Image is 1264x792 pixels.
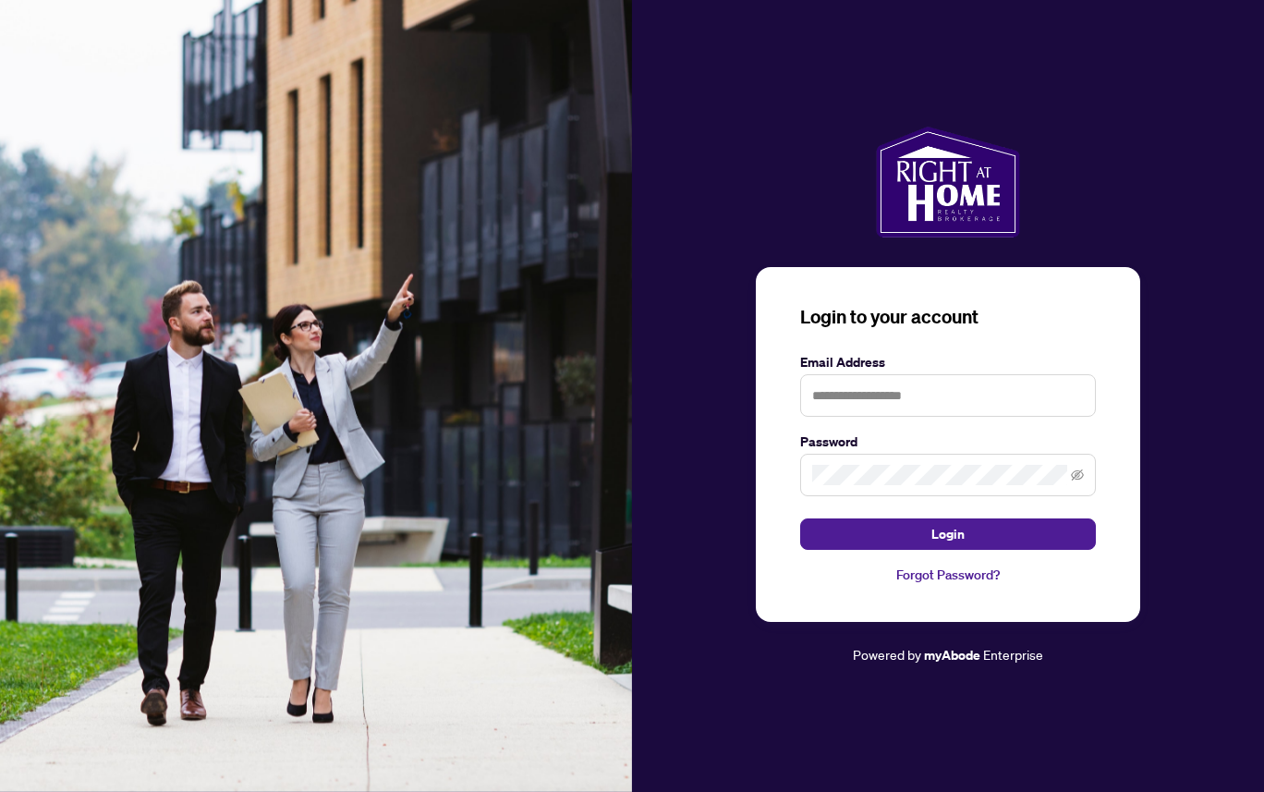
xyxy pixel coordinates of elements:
[800,352,1096,372] label: Email Address
[853,646,921,663] span: Powered by
[983,646,1043,663] span: Enterprise
[1071,469,1084,481] span: eye-invisible
[931,519,965,549] span: Login
[876,127,1019,238] img: ma-logo
[924,645,980,665] a: myAbode
[800,432,1096,452] label: Password
[800,518,1096,550] button: Login
[800,304,1096,330] h3: Login to your account
[800,565,1096,585] a: Forgot Password?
